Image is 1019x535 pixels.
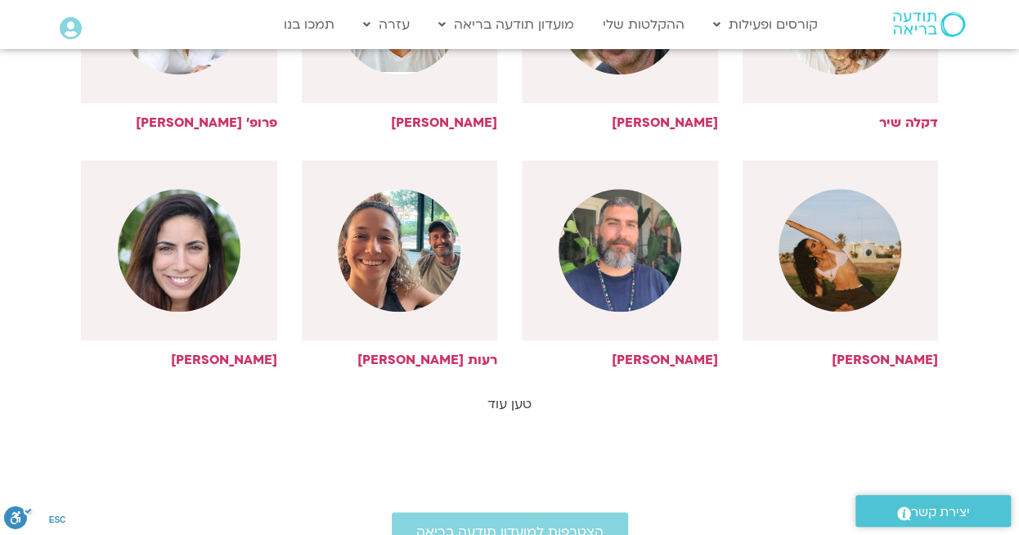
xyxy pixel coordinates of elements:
img: %D7%A9%D7%99%D7%9E%D7%99-%D7%A7%D7%A8%D7%99%D7%99%D7%96%D7%9E%D7%9F-%D7%91%D7%A1%D7%99%D7%A1.jpeg [559,189,681,312]
h6: [PERSON_NAME] [81,353,277,367]
a: מועדון תודעה בריאה [430,9,582,40]
img: %D7%A8%D7%A2%D7%95%D7%AA-%D7%95%D7%90%D7%95%D7%9C%D7%99-%D7%A2%D7%9E%D7%95%D7%93-%D7%9E%D7%A8%D7%... [338,189,460,312]
h6: [PERSON_NAME] [302,115,498,130]
a: קורסים ופעילות [705,9,826,40]
a: טען עוד [487,395,532,413]
a: ההקלטות שלי [595,9,693,40]
a: עזרה [355,9,418,40]
a: יצירת קשר [855,495,1011,527]
h6: [PERSON_NAME] [522,115,718,130]
h6: דקלה שיר [743,115,939,130]
span: יצירת קשר [911,501,970,524]
a: תמכו בנו [276,9,343,40]
img: %D7%99%D7%95%D7%91%D7%9C-%D7%94%D7%A8%D7%99-%D7%A2%D7%9E%D7%95%D7%93-%D7%9E%D7%A8%D7%A6%D7%94.jpeg [118,189,240,312]
h6: פרופ' [PERSON_NAME] [81,115,277,130]
a: רעות [PERSON_NAME] [302,160,498,367]
a: [PERSON_NAME] [522,160,718,367]
h6: [PERSON_NAME] [522,353,718,367]
img: WhatsApp-Image-2025-06-20-at-15.00.59.jpeg [779,189,901,312]
h6: [PERSON_NAME] [743,353,939,367]
h6: רעות [PERSON_NAME] [302,353,498,367]
a: [PERSON_NAME] [743,160,939,367]
img: תודעה בריאה [893,12,965,37]
a: [PERSON_NAME] [81,160,277,367]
